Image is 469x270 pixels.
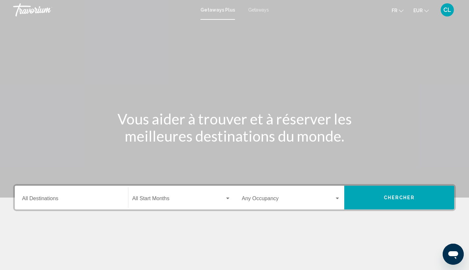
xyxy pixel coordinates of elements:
[413,6,429,15] button: Change currency
[13,3,194,16] a: Travorium
[111,110,358,145] h1: Vous aider à trouver et à réserver les meilleures destinations du monde.
[413,8,423,13] span: EUR
[248,7,269,13] a: Getaways
[443,7,451,13] span: CL
[392,8,397,13] span: fr
[443,244,464,265] iframe: Bouton de lancement de la fenêtre de messagerie
[439,3,456,17] button: User Menu
[344,186,454,209] button: Chercher
[392,6,404,15] button: Change language
[200,7,235,13] a: Getaways Plus
[384,195,415,201] span: Chercher
[15,186,454,209] div: Search widget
